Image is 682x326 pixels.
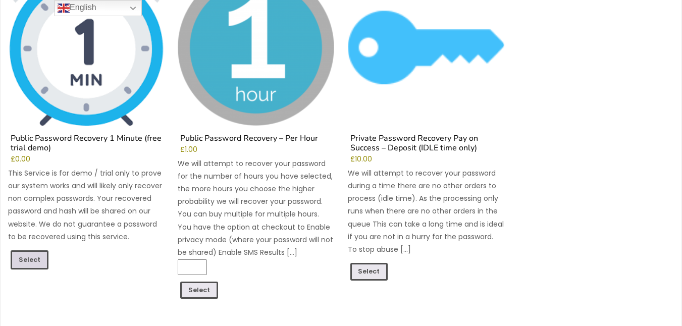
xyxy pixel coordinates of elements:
h2: Public Password Recovery – Per Hour [178,134,334,146]
h2: Public Password Recovery 1 Minute (free trial demo) [8,134,165,155]
p: This Service is for demo / trial only to prove our system works and will likely only recover non ... [8,167,165,243]
span: £ [180,145,185,154]
bdi: 10.00 [350,154,372,164]
a: Add to cart: “Public Password Recovery - Per Hour” [180,282,218,299]
p: We will attempt to recover your password for the number of hours you have selected, the more hour... [178,157,334,259]
a: Read more about “Public Password Recovery 1 Minute (free trial demo)” [11,250,48,269]
h2: Private Password Recovery Pay on Success – Deposit (IDLE time only) [348,134,504,155]
bdi: 1.00 [180,145,197,154]
span: £ [350,154,355,164]
p: We will attempt to recover your password during a time there are no other orders to process (idle... [348,167,504,256]
span: £ [11,154,15,164]
a: Add to cart: “Private Password Recovery Pay on Success - Deposit (IDLE time only)” [350,263,388,281]
img: en [58,2,70,14]
input: Product quantity [178,259,207,275]
bdi: 0.00 [11,154,30,164]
